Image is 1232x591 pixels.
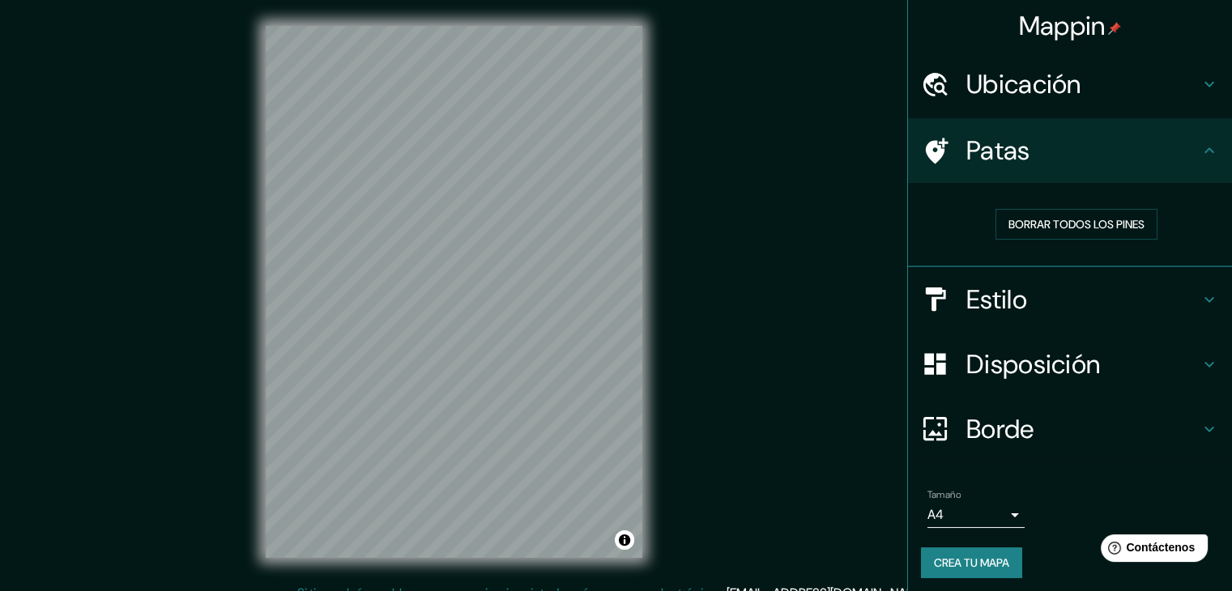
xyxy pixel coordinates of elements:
[921,547,1022,578] button: Crea tu mapa
[1019,9,1106,43] font: Mappin
[1088,528,1214,573] iframe: Lanzador de widgets de ayuda
[908,52,1232,117] div: Ubicación
[1008,217,1145,232] font: Borrar todos los pines
[908,267,1232,332] div: Estilo
[934,555,1009,570] font: Crea tu mapa
[927,506,944,523] font: A4
[615,530,634,550] button: Activar o desactivar atribución
[908,118,1232,183] div: Patas
[966,134,1030,168] font: Patas
[927,488,961,501] font: Tamaño
[966,283,1027,317] font: Estilo
[966,412,1034,446] font: Borde
[908,332,1232,397] div: Disposición
[1108,22,1121,35] img: pin-icon.png
[966,347,1100,381] font: Disposición
[908,397,1232,461] div: Borde
[266,26,642,558] canvas: Mapa
[995,209,1157,240] button: Borrar todos los pines
[927,502,1025,528] div: A4
[966,67,1081,101] font: Ubicación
